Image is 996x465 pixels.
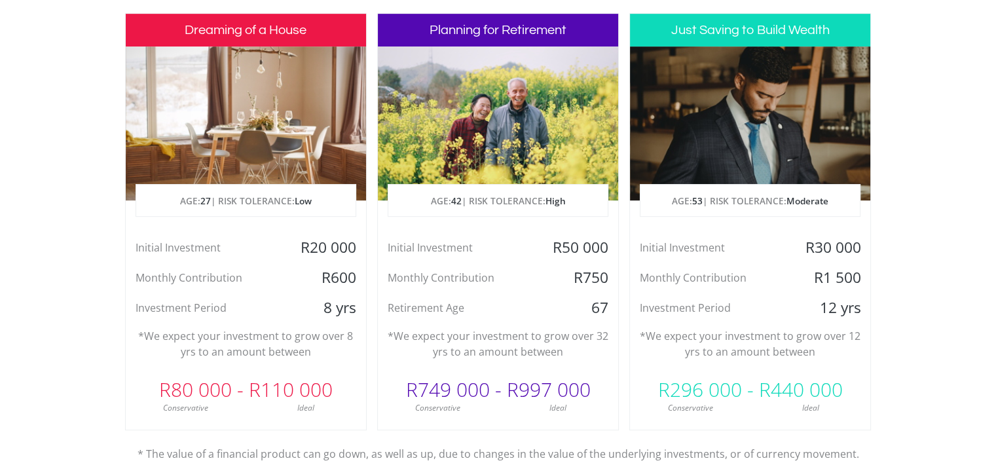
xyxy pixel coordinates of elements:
p: AGE: | RISK TOLERANCE: [388,185,608,217]
p: AGE: | RISK TOLERANCE: [136,185,356,217]
span: Moderate [786,195,828,207]
span: 27 [200,195,211,207]
div: 8 yrs [286,298,365,318]
p: *We expect your investment to grow over 12 yrs to an amount between [640,328,860,360]
p: *We expect your investment to grow over 32 yrs to an amount between [388,328,608,360]
span: Low [295,195,312,207]
span: 53 [692,195,703,207]
div: Conservative [630,402,750,414]
div: Ideal [246,402,366,414]
div: R30 000 [790,238,870,257]
div: 67 [538,298,618,318]
div: R80 000 - R110 000 [126,370,366,409]
h3: Dreaming of a House [126,14,366,46]
p: AGE: | RISK TOLERANCE: [640,185,860,217]
div: Monthly Contribution [378,268,538,288]
div: Monthly Contribution [126,268,286,288]
div: 12 yrs [790,298,870,318]
div: R600 [286,268,365,288]
div: R750 [538,268,618,288]
div: Monthly Contribution [630,268,790,288]
div: Investment Period [630,298,790,318]
div: R20 000 [286,238,365,257]
span: High [545,195,565,207]
div: R1 500 [790,268,870,288]
span: 42 [451,195,461,207]
h3: Planning for Retirement [378,14,618,46]
div: Retirement Age [378,298,538,318]
h3: Just Saving to Build Wealth [630,14,870,46]
div: Ideal [498,402,618,414]
div: Ideal [750,402,871,414]
div: Conservative [378,402,498,414]
div: Initial Investment [378,238,538,257]
div: R50 000 [538,238,618,257]
div: Conservative [126,402,246,414]
div: Investment Period [126,298,286,318]
div: Initial Investment [630,238,790,257]
div: R749 000 - R997 000 [378,370,618,409]
div: Initial Investment [126,238,286,257]
p: *We expect your investment to grow over 8 yrs to an amount between [136,328,356,360]
div: R296 000 - R440 000 [630,370,870,409]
